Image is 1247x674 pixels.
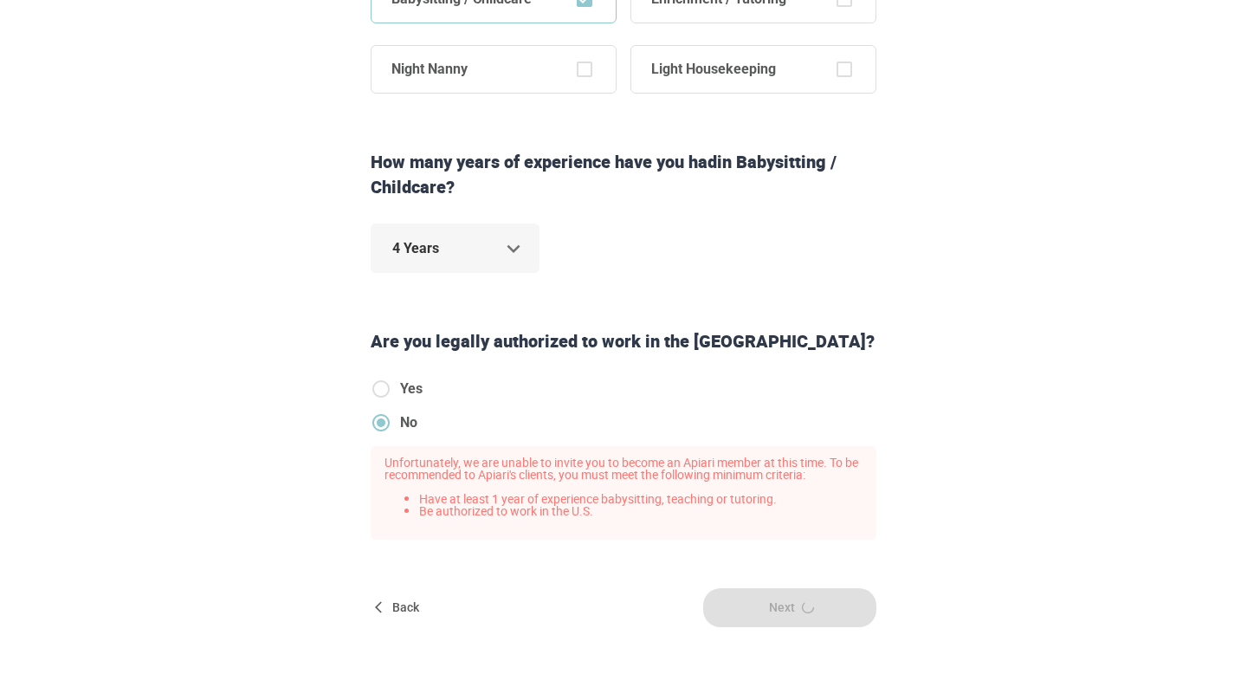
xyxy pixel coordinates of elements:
[400,379,423,399] span: Yes
[400,412,417,433] span: No
[364,329,883,354] div: Are you legally authorized to work in the [GEOGRAPHIC_DATA]?
[371,588,426,627] button: Back
[630,45,797,94] span: Light Housekeeping
[371,379,436,446] div: authorizedToWorkInUS
[371,224,540,273] div: 4 Years
[371,45,488,94] span: Night Nanny
[371,446,876,540] p: Unfortunately, we are unable to invite you to become an Apiari member at this time. To be recomme...
[419,493,863,505] li: Have at least 1 year of experience babysitting, teaching or tutoring.
[419,505,863,517] li: Be authorized to work in the U.S.
[364,150,883,199] div: How many years of experience have you had in Babysitting / Childcare ?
